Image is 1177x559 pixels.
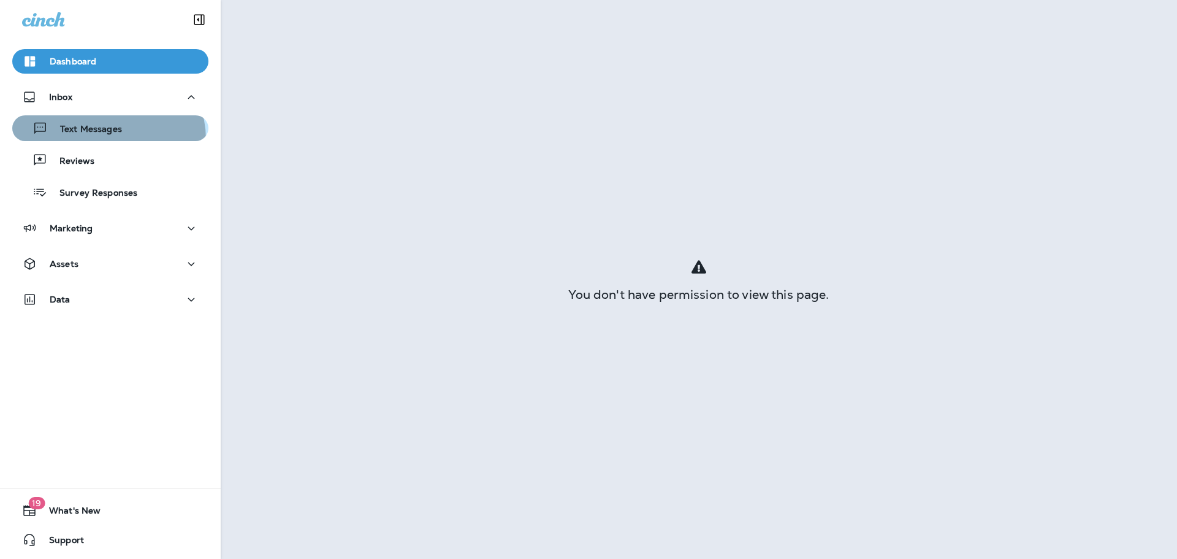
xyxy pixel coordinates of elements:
p: Survey Responses [47,188,137,199]
div: You don't have permission to view this page. [221,290,1177,299]
button: Inbox [12,85,208,109]
span: What's New [37,506,101,520]
span: Support [37,535,84,550]
button: 19What's New [12,498,208,523]
p: Marketing [50,223,93,233]
p: Reviews [47,156,94,168]
button: Support [12,528,208,552]
button: Text Messages [12,115,208,141]
p: Text Messages [48,124,122,136]
p: Dashboard [50,56,96,66]
button: Dashboard [12,49,208,74]
p: Assets [50,259,78,269]
p: Inbox [49,92,72,102]
button: Collapse Sidebar [182,7,216,32]
button: Survey Responses [12,179,208,205]
button: Reviews [12,147,208,173]
button: Data [12,287,208,312]
span: 19 [28,497,45,509]
button: Marketing [12,216,208,241]
button: Assets [12,252,208,276]
p: Data [50,295,70,304]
